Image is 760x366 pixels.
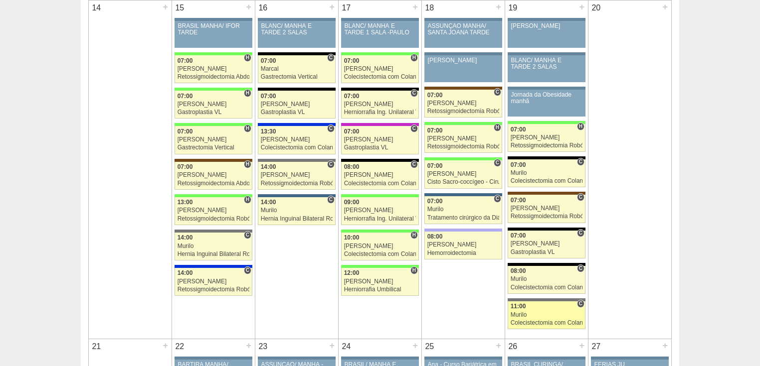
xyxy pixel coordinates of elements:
[511,161,526,168] span: 07:00
[344,269,360,276] span: 12:00
[161,339,170,352] div: +
[511,213,583,220] div: Retossigmoidectomia Robótica
[261,128,276,135] span: 13:30
[341,91,419,119] a: C 07:00 [PERSON_NAME] Herniorrafia Ing. Unilateral VL
[577,300,584,308] span: Consultório
[327,124,335,132] span: Consultório
[328,0,336,13] div: +
[344,216,416,222] div: Herniorrafia Ing. Unilateral VL
[508,298,585,301] div: Key: Santa Catarina
[511,303,526,310] span: 11:00
[511,23,582,29] div: [PERSON_NAME]
[422,0,437,15] div: 18
[344,144,416,151] div: Gastroplastia VL
[577,0,586,13] div: +
[341,126,419,154] a: C 07:00 [PERSON_NAME] Gastroplastia VL
[508,301,585,329] a: C 11:00 Murilo Colecistectomia com Colangiografia VL
[427,206,500,213] div: Murilo
[424,90,502,118] a: C 07:00 [PERSON_NAME] Retossigmoidectomia Robótica
[577,229,584,237] span: Consultório
[508,21,585,48] a: [PERSON_NAME]
[175,194,252,197] div: Key: Brasil
[261,216,333,222] div: Hernia Inguinal Bilateral Robótica
[424,157,502,160] div: Key: Brasil
[508,18,585,21] div: Key: Aviso
[344,199,360,206] span: 09:00
[341,230,419,233] div: Key: Brasil
[258,194,336,197] div: Key: São Luiz - Jabaquara
[178,101,250,108] div: [PERSON_NAME]
[244,231,251,239] span: Consultório
[327,160,335,168] span: Consultório
[258,123,336,126] div: Key: São Luiz - Itaim
[344,243,416,249] div: [PERSON_NAME]
[341,55,419,83] a: H 07:00 [PERSON_NAME] Colecistectomia com Colangiografia VL
[427,162,443,169] span: 07:00
[508,90,585,117] a: Jornada da Obesidade manhã
[178,57,193,64] span: 07:00
[427,233,443,240] span: 08:00
[424,21,502,48] a: ASSUNÇÃO MANHÃ/ SANTA JOANA TARDE
[494,123,501,131] span: Hospital
[427,215,500,221] div: Tratamento cirúrgico da Diástase do reto abdomem
[508,357,585,360] div: Key: Aviso
[410,160,418,168] span: Consultório
[508,195,585,223] a: C 07:00 [PERSON_NAME] Retossigmoidectomia Robótica
[511,170,583,176] div: Murilo
[577,264,584,272] span: Consultório
[508,87,585,90] div: Key: Aviso
[178,66,250,72] div: [PERSON_NAME]
[178,269,193,276] span: 14:00
[178,172,250,178] div: [PERSON_NAME]
[424,125,502,153] a: H 07:00 [PERSON_NAME] Retossigmoidectomia Robótica
[344,57,360,64] span: 07:00
[508,124,585,152] a: H 07:00 [PERSON_NAME] Retossigmoidectomia Robótica
[178,243,250,249] div: Murilo
[344,163,360,170] span: 08:00
[427,171,500,177] div: [PERSON_NAME]
[344,251,416,257] div: Colecistectomia com Colangiografia VL
[511,249,583,255] div: Gastroplastia VL
[244,0,253,13] div: +
[89,0,104,15] div: 14
[511,126,526,133] span: 07:00
[175,357,252,360] div: Key: Aviso
[341,268,419,296] a: H 12:00 [PERSON_NAME] Herniorrafia Umbilical
[511,92,582,105] div: Jornada da Obesidade manhã
[427,135,500,142] div: [PERSON_NAME]
[261,23,333,36] div: BLANC/ MANHÃ E TARDE 2 SALAS
[244,54,251,62] span: Hospital
[261,144,333,151] div: Colecistectomia com Colangiografia VL
[428,57,499,64] div: [PERSON_NAME]
[175,52,252,55] div: Key: Brasil
[178,286,250,293] div: Retossigmoidectomia Robótica
[327,196,335,204] span: Consultório
[341,162,419,190] a: C 08:00 [PERSON_NAME] Colecistectomia com Colangiografia VL
[511,57,582,70] div: BLANC/ MANHÃ E TARDE 2 SALAS
[424,122,502,125] div: Key: Brasil
[341,194,419,197] div: Key: Brasil
[505,0,521,15] div: 19
[175,126,252,154] a: H 07:00 [PERSON_NAME] Gastrectomia Vertical
[178,163,193,170] span: 07:00
[494,88,501,96] span: Consultório
[424,193,502,196] div: Key: São Luiz - Jabaquara
[341,18,419,21] div: Key: Aviso
[244,89,251,97] span: Hospital
[175,88,252,91] div: Key: Brasil
[244,124,251,132] span: Hospital
[178,93,193,100] span: 07:00
[424,229,502,232] div: Key: Christóvão da Gama
[244,339,253,352] div: +
[258,197,336,225] a: C 14:00 Murilo Hernia Inguinal Bilateral Robótica
[511,134,583,141] div: [PERSON_NAME]
[178,74,250,80] div: Retossigmoidectomia Abdominal VL
[341,21,419,48] a: BLANC/ MANHÃ E TARDE 1 SALA -PAULO
[341,52,419,55] div: Key: Brasil
[424,357,502,360] div: Key: Aviso
[344,128,360,135] span: 07:00
[175,55,252,83] a: H 07:00 [PERSON_NAME] Retossigmoidectomia Abdominal VL
[244,160,251,168] span: Hospital
[508,159,585,187] a: C 07:00 Murilo Colecistectomia com Colangiografia VL
[427,100,500,107] div: [PERSON_NAME]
